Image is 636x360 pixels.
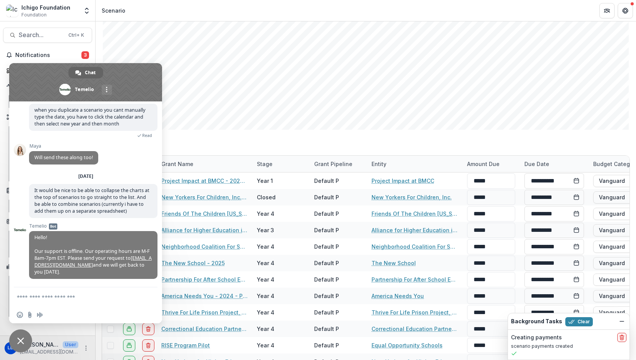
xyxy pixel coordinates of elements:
[511,318,562,325] h2: Background Tasks
[372,177,434,185] a: Project Impact at BMCC
[372,210,458,218] a: Friends Of The Children [US_STATE]
[257,177,273,185] div: Year 1
[257,275,274,283] div: Year 4
[34,187,149,214] span: It would be nice to be able to collapse the charts at the top of scenarios to go straight to the ...
[520,160,554,168] div: Due Date
[34,107,145,127] span: when you duplicate a scenario you cant manually type the date, you have to click the calendar and...
[462,156,520,172] div: Amount Due
[161,259,225,267] a: The New School - 2025
[372,292,424,300] a: America Needs You
[617,317,626,326] button: Dismiss
[367,160,391,168] div: Entity
[67,31,86,39] div: Ctrl + K
[34,154,93,161] span: Will send these along too!
[257,308,274,316] div: Year 4
[81,344,91,353] button: More
[310,156,367,172] div: Grant Pipeline
[21,11,47,18] span: Foundation
[618,3,633,18] button: Get Help
[142,133,152,138] span: Read
[157,160,198,168] div: Grant Name
[6,5,18,17] img: Ichigo Foundation
[372,259,416,267] a: The New School
[599,3,615,18] button: Partners
[3,184,92,197] button: Open Documents
[37,312,43,318] span: Audio message
[161,275,248,283] a: Partnership For After School Education, Inc. - 2024
[49,223,57,230] span: Bot
[17,287,139,306] textarea: Compose your message...
[85,67,96,78] span: Chat
[29,223,157,229] span: Temelio
[372,193,452,201] a: New Yorkers For Children, Inc.
[142,323,154,335] button: delete
[314,341,339,349] div: Default P
[161,292,248,300] a: America Needs You - 2024 - Program
[257,243,274,251] div: Year 4
[511,334,562,341] h2: Creating payments
[102,7,125,15] div: Scenario
[161,308,248,316] a: Thrive For Life Prison Project, Inc - 2024 - Program
[462,160,504,168] div: Amount Due
[617,333,626,342] button: delete
[68,67,103,78] a: Chat
[372,275,458,283] a: Partnership For After School Education, Inc.
[314,308,339,316] div: Default P
[81,51,89,59] span: 3
[161,193,248,201] a: New Yorkers For Children, Inc. - 2021
[372,341,443,349] a: Equal Opportunity Schools
[252,156,310,172] div: Stage
[161,243,248,251] a: Neighborhood Coalition For Shelter, Inc. - 2025 - Program
[314,226,339,234] div: Default P
[565,317,593,326] button: Clear
[17,312,23,318] span: Insert an emoji
[21,3,70,11] div: Ichigo Foundation
[3,28,92,43] button: Search...
[157,156,252,172] div: Grant Name
[34,234,152,275] span: Hello! Our support is offline. Our operating hours are M-F 8am-7pm EST. Please send your request ...
[520,156,589,172] div: Due Date
[257,341,274,349] div: Year 4
[372,226,458,234] a: Alliance for Higher Education in Prison
[314,243,339,251] div: Default P
[314,259,339,267] div: Default P
[314,292,339,300] div: Default P
[257,325,274,333] div: Year 4
[99,5,128,16] nav: breadcrumb
[161,177,248,185] a: Project Impact at BMCC - 2024 - Program
[123,323,135,335] button: duplicate-payment
[372,243,458,251] a: Neighborhood Coalition For Shelter, Inc.
[372,325,458,333] a: Correctional Education Partnership at [GEOGRAPHIC_DATA]
[161,226,248,234] a: Alliance for Higher Education in Prison
[29,143,98,149] span: Maya
[20,349,78,355] p: [EMAIL_ADDRESS][DOMAIN_NAME]
[314,275,339,283] div: Default P
[257,193,276,201] div: Closed
[63,341,78,348] p: User
[161,210,248,218] a: Friends Of The Children [US_STATE]-85000-10/31/2023
[161,325,248,333] a: Correctional Education Partnership at [GEOGRAPHIC_DATA] - 2024 - Program
[3,215,92,228] button: Open Contacts
[257,226,274,234] div: Year 3
[257,210,274,218] div: Year 4
[257,259,274,267] div: Year 4
[252,160,277,168] div: Stage
[511,343,626,350] p: scenario payments created
[3,261,92,273] button: Open Data & Reporting
[314,325,339,333] div: Default P
[19,31,64,39] span: Search...
[372,308,458,316] a: Thrive For Life Prison Project, Inc
[367,156,462,172] div: Entity
[123,339,135,352] button: duplicate-payment
[314,193,339,201] div: Default P
[161,341,210,349] a: RISE Program Pilot
[310,160,357,168] div: Grant Pipeline
[142,339,154,352] button: delete
[8,345,14,350] div: Laurel Dumont
[257,292,274,300] div: Year 4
